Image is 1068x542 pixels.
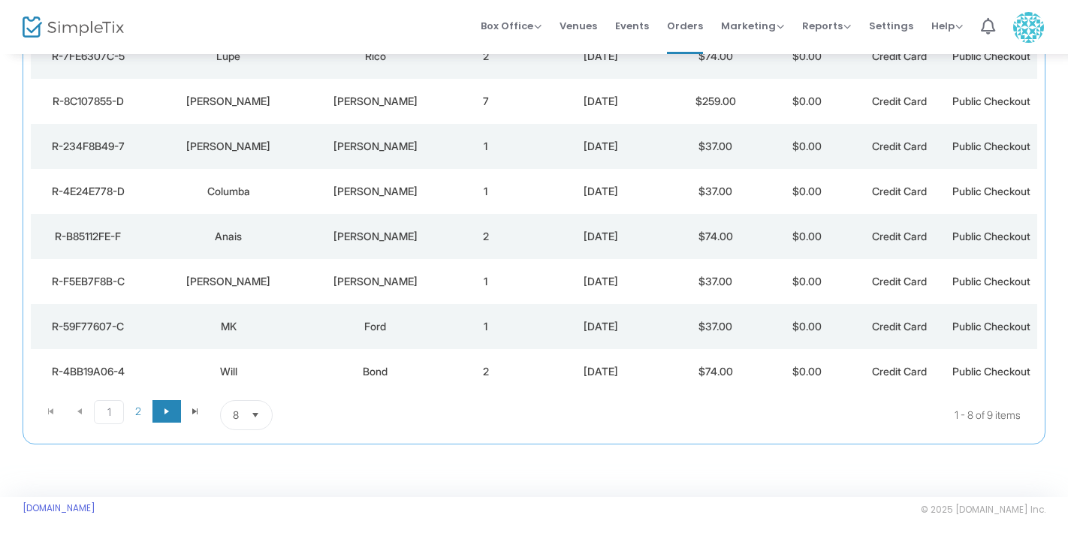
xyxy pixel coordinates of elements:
[189,405,201,417] span: Go to the last page
[440,124,532,169] td: 1
[149,184,307,199] div: Columba
[952,140,1030,152] span: Public Checkout
[931,19,963,33] span: Help
[536,94,666,109] div: 8/18/2025
[952,50,1030,62] span: Public Checkout
[669,304,761,349] td: $37.00
[35,229,142,244] div: R-B85112FE-F
[481,19,542,33] span: Box Office
[315,94,436,109] div: Glenn
[440,259,532,304] td: 1
[872,320,927,333] span: Credit Card
[952,185,1030,197] span: Public Checkout
[536,364,666,379] div: 8/13/2025
[669,34,761,79] td: $74.00
[536,229,666,244] div: 8/16/2025
[872,230,927,242] span: Credit Card
[872,50,927,62] span: Credit Card
[35,319,142,334] div: R-59F77607-C
[35,364,142,379] div: R-4BB19A06-4
[669,214,761,259] td: $74.00
[952,275,1030,288] span: Public Checkout
[560,7,597,45] span: Venues
[315,229,436,244] div: Anzalone
[181,400,210,423] span: Go to the last page
[94,400,124,424] span: Page 1
[35,274,142,289] div: R-F5EB7F8B-C
[440,34,532,79] td: 2
[23,502,95,514] a: [DOMAIN_NAME]
[440,79,532,124] td: 7
[35,49,142,64] div: R-7FE6307C-5
[440,304,532,349] td: 1
[536,274,666,289] div: 8/15/2025
[872,365,927,378] span: Credit Card
[422,400,1021,430] kendo-pager-info: 1 - 8 of 9 items
[762,79,853,124] td: $0.00
[315,364,436,379] div: Bond
[872,185,927,197] span: Credit Card
[149,49,307,64] div: Lupe
[315,274,436,289] div: Wong
[872,275,927,288] span: Credit Card
[869,7,913,45] span: Settings
[315,49,436,64] div: Rico
[762,214,853,259] td: $0.00
[161,405,173,417] span: Go to the next page
[667,7,703,45] span: Orders
[245,401,266,429] button: Select
[315,139,436,154] div: Curry
[921,504,1045,516] span: © 2025 [DOMAIN_NAME] Inc.
[315,319,436,334] div: Ford
[149,274,307,289] div: Jayme
[536,49,666,64] div: 8/19/2025
[952,230,1030,242] span: Public Checkout
[762,169,853,214] td: $0.00
[669,79,761,124] td: $259.00
[669,124,761,169] td: $37.00
[952,320,1030,333] span: Public Checkout
[536,319,666,334] div: 8/14/2025
[762,34,853,79] td: $0.00
[536,184,666,199] div: 8/17/2025
[762,259,853,304] td: $0.00
[762,304,853,349] td: $0.00
[952,365,1030,378] span: Public Checkout
[669,169,761,214] td: $37.00
[762,124,853,169] td: $0.00
[35,184,142,199] div: R-4E24E778-D
[669,259,761,304] td: $37.00
[149,319,307,334] div: MK
[615,7,649,45] span: Events
[536,139,666,154] div: 8/17/2025
[669,349,761,394] td: $74.00
[124,400,152,423] span: Page 2
[872,140,927,152] span: Credit Card
[233,408,239,423] span: 8
[35,94,142,109] div: R-8C107855-D
[440,169,532,214] td: 1
[149,139,307,154] div: Nicole
[721,19,784,33] span: Marketing
[149,94,307,109] div: Samantha
[872,95,927,107] span: Credit Card
[440,349,532,394] td: 2
[152,400,181,423] span: Go to the next page
[149,364,307,379] div: Will
[762,349,853,394] td: $0.00
[149,229,307,244] div: Anais
[315,184,436,199] div: Robledo
[35,139,142,154] div: R-234F8B49-7
[952,95,1030,107] span: Public Checkout
[440,214,532,259] td: 2
[802,19,851,33] span: Reports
